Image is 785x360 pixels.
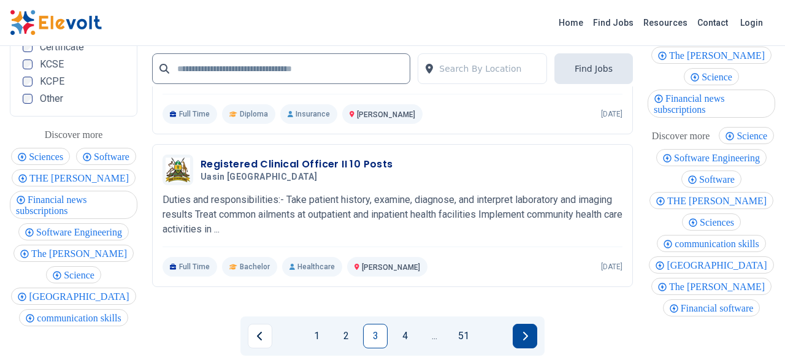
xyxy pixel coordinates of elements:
div: THE Jitu [649,192,773,209]
div: Science [719,127,774,144]
button: Find Jobs [554,53,633,84]
p: Duties and responsibilities:- Take patient history, examine, diagnose, and interpret laboratory a... [163,193,622,237]
input: KCPE [23,77,33,86]
span: Software Engineering [36,227,126,237]
a: Login [733,10,770,35]
div: The Jitu [651,47,772,64]
div: Software [76,148,136,165]
div: Sciences [11,148,70,165]
span: Certificate [40,42,84,52]
p: Full Time [163,257,217,277]
a: Page 1 [304,324,329,348]
div: The Jitu [13,245,134,262]
span: Science [737,131,771,141]
span: The [PERSON_NAME] [669,50,768,61]
span: [PERSON_NAME] [362,263,420,272]
span: Science [64,270,98,280]
p: [DATE] [601,262,622,272]
span: Uasin [GEOGRAPHIC_DATA] [201,172,317,183]
div: The Jitu [651,278,772,295]
div: Software [681,170,741,188]
h3: Registered Clinical Officer II 10 Posts [201,157,393,172]
img: Uasin Gishu County [166,158,190,183]
a: Page 4 [392,324,417,348]
span: [GEOGRAPHIC_DATA] [667,260,770,270]
a: Uasin Gishu CountyRegistered Clinical Officer II 10 PostsUasin [GEOGRAPHIC_DATA]Duties and respon... [163,155,622,277]
p: Insurance [280,104,337,124]
span: [PERSON_NAME] [357,110,415,119]
span: communication skills [675,239,762,249]
div: Science [684,68,739,85]
p: [DATE] [601,109,622,119]
div: THE Jitu [12,169,136,186]
div: Software Engineering [18,223,129,240]
span: Financial news subscriptions [16,194,86,216]
div: Financial news subscriptions [10,191,137,219]
div: Nairobi [649,256,773,274]
span: [GEOGRAPHIC_DATA] [29,291,132,302]
span: THE [PERSON_NAME] [667,196,770,206]
div: Nairobi [11,288,136,305]
span: Science [702,72,736,82]
a: Page 51 [451,324,476,348]
span: communication skills [37,313,124,323]
span: Sciences [700,217,738,228]
div: Software Engineering [656,149,767,166]
span: Software [699,174,738,185]
input: KCSE [23,59,33,69]
div: Science [46,266,101,283]
span: The [PERSON_NAME] [31,248,131,259]
span: Software Engineering [674,153,764,163]
span: Diploma [240,109,268,119]
img: Elevolt [10,10,102,36]
a: Find Jobs [588,13,638,33]
span: Bachelor [240,262,270,272]
a: Resources [638,13,692,33]
span: Other [40,94,63,104]
a: Page 3 is your current page [363,324,388,348]
input: Other [23,94,33,104]
p: Healthcare [282,257,342,277]
a: Contact [692,13,733,33]
iframe: Chat Widget [724,301,785,360]
span: THE [PERSON_NAME] [29,173,132,183]
div: These are topics related to the article that might interest you [42,126,106,144]
a: Home [554,13,588,33]
a: Next page [513,324,537,348]
span: Sciences [29,151,67,162]
p: Full Time [163,104,217,124]
span: The [PERSON_NAME] [669,281,768,292]
div: Sciences [682,213,741,231]
span: KCPE [40,77,64,86]
div: communication skills [657,235,765,252]
span: Financial software [681,303,757,313]
div: Financial news subscriptions [648,90,775,118]
div: communication skills [19,309,128,326]
div: Financial software [663,299,760,316]
span: Financial news subscriptions [654,93,724,115]
span: KCSE [40,59,64,69]
div: These are topics related to the article that might interest you [649,128,713,145]
a: Page 2 [334,324,358,348]
a: Jump forward [422,324,446,348]
input: Certificate [23,42,33,52]
span: Software [94,151,133,162]
a: Previous page [248,324,272,348]
ul: Pagination [248,324,537,348]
